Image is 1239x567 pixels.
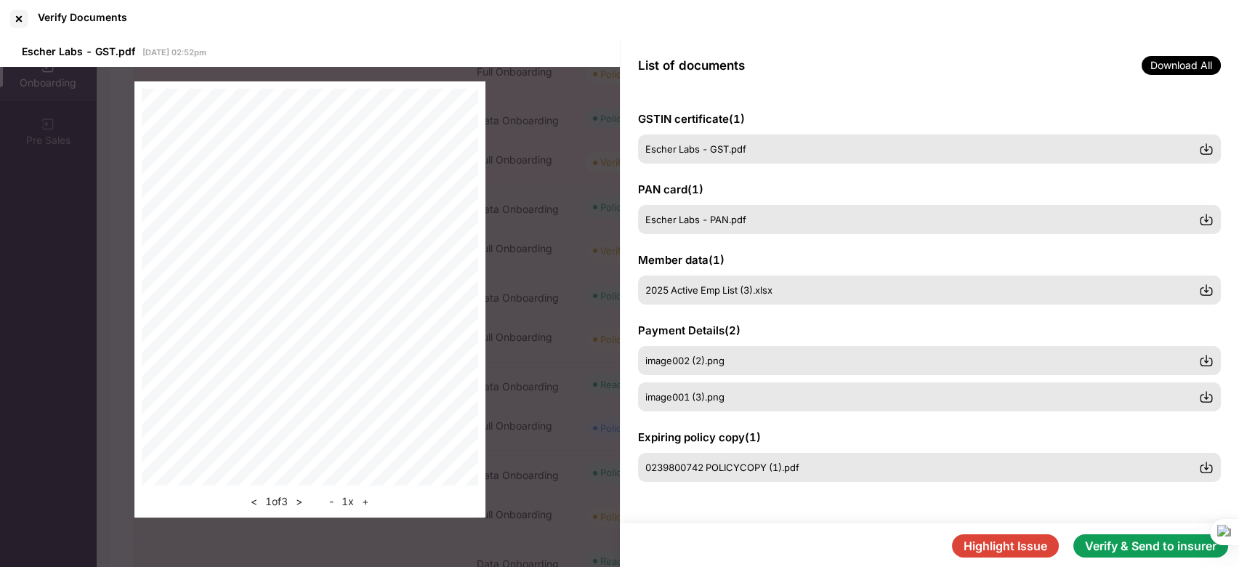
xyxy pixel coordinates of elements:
[246,493,262,510] button: <
[638,182,703,196] span: PAN card ( 1 )
[645,391,725,403] span: image001 (3).png
[325,493,373,510] div: 1 x
[638,253,725,267] span: Member data ( 1 )
[1199,353,1214,368] img: svg+xml;base64,PHN2ZyBpZD0iRG93bmxvYWQtMzJ4MzIiIHhtbG5zPSJodHRwOi8vd3d3LnczLm9yZy8yMDAwL3N2ZyIgd2...
[22,45,135,57] span: Escher Labs - GST.pdf
[1199,142,1214,156] img: svg+xml;base64,PHN2ZyBpZD0iRG93bmxvYWQtMzJ4MzIiIHhtbG5zPSJodHRwOi8vd3d3LnczLm9yZy8yMDAwL3N2ZyIgd2...
[246,493,307,510] div: 1 of 3
[645,284,772,296] span: 2025 Active Emp List (3).xlsx
[1199,390,1214,404] img: svg+xml;base64,PHN2ZyBpZD0iRG93bmxvYWQtMzJ4MzIiIHhtbG5zPSJodHRwOi8vd3d3LnczLm9yZy8yMDAwL3N2ZyIgd2...
[1199,212,1214,227] img: svg+xml;base64,PHN2ZyBpZD0iRG93bmxvYWQtMzJ4MzIiIHhtbG5zPSJodHRwOi8vd3d3LnczLm9yZy8yMDAwL3N2ZyIgd2...
[1142,56,1221,75] span: Download All
[291,493,307,510] button: >
[645,214,746,225] span: Escher Labs - PAN.pdf
[638,112,745,126] span: GSTIN certificate ( 1 )
[358,493,373,510] button: +
[325,493,338,510] button: -
[645,143,746,155] span: Escher Labs - GST.pdf
[1199,283,1214,297] img: svg+xml;base64,PHN2ZyBpZD0iRG93bmxvYWQtMzJ4MzIiIHhtbG5zPSJodHRwOi8vd3d3LnczLm9yZy8yMDAwL3N2ZyIgd2...
[1073,534,1228,558] button: Verify & Send to insurer
[645,462,799,473] span: 0239800742 POLICYCOPY (1).pdf
[952,534,1059,558] button: Highlight Issue
[38,11,127,23] div: Verify Documents
[638,430,761,444] span: Expiring policy copy ( 1 )
[638,323,740,337] span: Payment Details ( 2 )
[1199,460,1214,475] img: svg+xml;base64,PHN2ZyBpZD0iRG93bmxvYWQtMzJ4MzIiIHhtbG5zPSJodHRwOi8vd3d3LnczLm9yZy8yMDAwL3N2ZyIgd2...
[142,47,206,57] span: [DATE] 02:52pm
[645,355,725,366] span: image002 (2).png
[638,58,745,73] span: List of documents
